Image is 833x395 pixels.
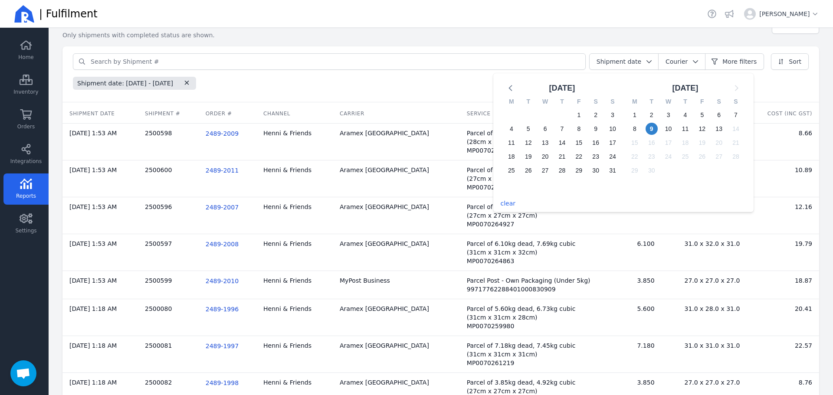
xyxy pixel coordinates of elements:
[573,137,585,149] span: Friday 15 August 2025
[62,234,138,271] td: [DATE] 1:53 AM
[629,137,641,149] span: Monday 15 September 2025
[646,109,658,121] span: Tuesday 2 September 2025
[706,8,718,20] a: Helpdesk
[505,137,518,149] span: Monday 11 August 2025
[662,299,747,336] td: 31.0 x 28.0 x 31.0
[138,160,199,197] td: 2500600
[730,150,742,163] span: Sunday 28 September 2025
[16,193,36,199] span: Reports
[467,146,515,155] span: MP0070265645
[500,199,515,208] button: clear
[62,299,138,336] td: [DATE] 1:18 AM
[539,137,551,149] span: Wednesday 13 August 2025
[138,197,199,234] td: 2500596
[333,299,460,336] td: Aramex [GEOGRAPHIC_DATA]
[730,137,742,149] span: Sunday 21 September 2025
[571,97,587,108] div: F
[138,271,199,299] td: 2500599
[713,123,725,135] span: Saturday 13 September 2025
[138,124,199,160] td: 2500598
[658,53,705,70] button: Courier
[505,150,518,163] span: Monday 18 August 2025
[62,271,138,299] td: [DATE] 1:53 AM
[62,31,772,39] p: Only shipments with completed status are shown.
[728,97,744,108] div: S
[747,160,819,197] td: 10.89
[62,124,138,160] td: [DATE] 1:53 AM
[522,164,535,176] span: Tuesday 26 August 2025
[17,123,35,130] span: Orders
[556,164,568,176] span: Thursday 28 August 2025
[679,150,691,163] span: Thursday 25 September 2025
[138,299,199,336] td: 2500080
[256,336,333,373] td: Henni & Friends
[256,160,333,197] td: Henni & Friends
[646,164,658,176] span: Tuesday 30 September 2025
[767,111,812,117] span: Cost (inc GST)
[722,57,757,66] span: More filters
[705,53,764,70] button: More filters
[660,97,677,108] div: W
[539,123,551,135] span: Wednesday 6 August 2025
[145,111,180,117] span: Shipment #
[662,197,747,234] td: 27.0 x 27.0 x 27.0
[539,150,551,163] span: Wednesday 20 August 2025
[467,111,491,117] span: Service
[522,137,535,149] span: Tuesday 12 August 2025
[590,137,602,149] span: Saturday 16 August 2025
[206,167,239,174] a: 2489-2011
[467,239,592,257] span: Parcel of 6.10kg dead, 7.69kg cubic (31cm x 31cm x 32cm)
[62,160,138,197] td: [DATE] 1:53 AM
[467,257,515,265] span: MP0070264863
[730,109,742,121] span: Sunday 7 September 2025
[590,150,602,163] span: Saturday 23 August 2025
[694,97,711,108] div: F
[626,97,643,108] div: M
[662,271,747,299] td: 27.0 x 27.0 x 27.0
[39,7,98,21] span: | Fulfilment
[539,164,551,176] span: Wednesday 27 August 2025
[138,336,199,373] td: 2500081
[556,123,568,135] span: Thursday 7 August 2025
[15,227,36,234] span: Settings
[590,164,602,176] span: Saturday 30 August 2025
[333,336,460,373] td: Aramex [GEOGRAPHIC_DATA]
[573,164,585,176] span: Friday 29 August 2025
[10,158,42,165] span: Integrations
[747,124,819,160] td: 8.66
[333,197,460,234] td: Aramex [GEOGRAPHIC_DATA]
[741,4,823,23] button: [PERSON_NAME]
[597,58,641,65] span: Shipment date
[666,58,688,65] span: Courier
[206,204,239,211] a: 2489-2007
[467,341,592,359] span: Parcel of 7.18kg dead, 7.45kg cubic (31cm x 31cm x 31cm)
[711,97,728,108] div: S
[643,97,660,108] div: T
[573,109,585,121] span: Friday 1 August 2025
[206,306,239,313] a: 2489-1996
[256,124,333,160] td: Henni & Friends
[713,150,725,163] span: Saturday 27 September 2025
[629,150,641,163] span: Monday 22 September 2025
[747,197,819,234] td: 12.16
[713,109,725,121] span: Saturday 6 September 2025
[696,123,708,135] span: Friday 12 September 2025
[467,166,592,183] span: Parcel of 2.37kg dead, 4.01kg cubic (27cm x 27cm x 22cm)
[662,109,675,121] span: Wednesday 3 September 2025
[556,150,568,163] span: Thursday 21 August 2025
[467,304,592,322] span: Parcel of 5.60kg dead, 6.73kg cubic (31cm x 31cm x 28cm)
[256,271,333,299] td: Henni & Friends
[629,164,641,176] span: Monday 29 September 2025
[138,234,199,271] td: 2500597
[599,336,662,373] td: 7.180
[672,82,699,94] div: [DATE]
[677,97,694,108] div: T
[662,123,675,135] span: Wednesday 10 September 2025
[747,336,819,373] td: 22.57
[759,10,819,18] span: [PERSON_NAME]
[679,137,691,149] span: Thursday 18 September 2025
[789,57,801,66] span: Sort
[467,129,592,146] span: Parcel of 0.80kg dead, 2.65kg cubic (28cm x 27cm x 14cm)
[18,54,33,61] span: Home
[679,123,691,135] span: Thursday 11 September 2025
